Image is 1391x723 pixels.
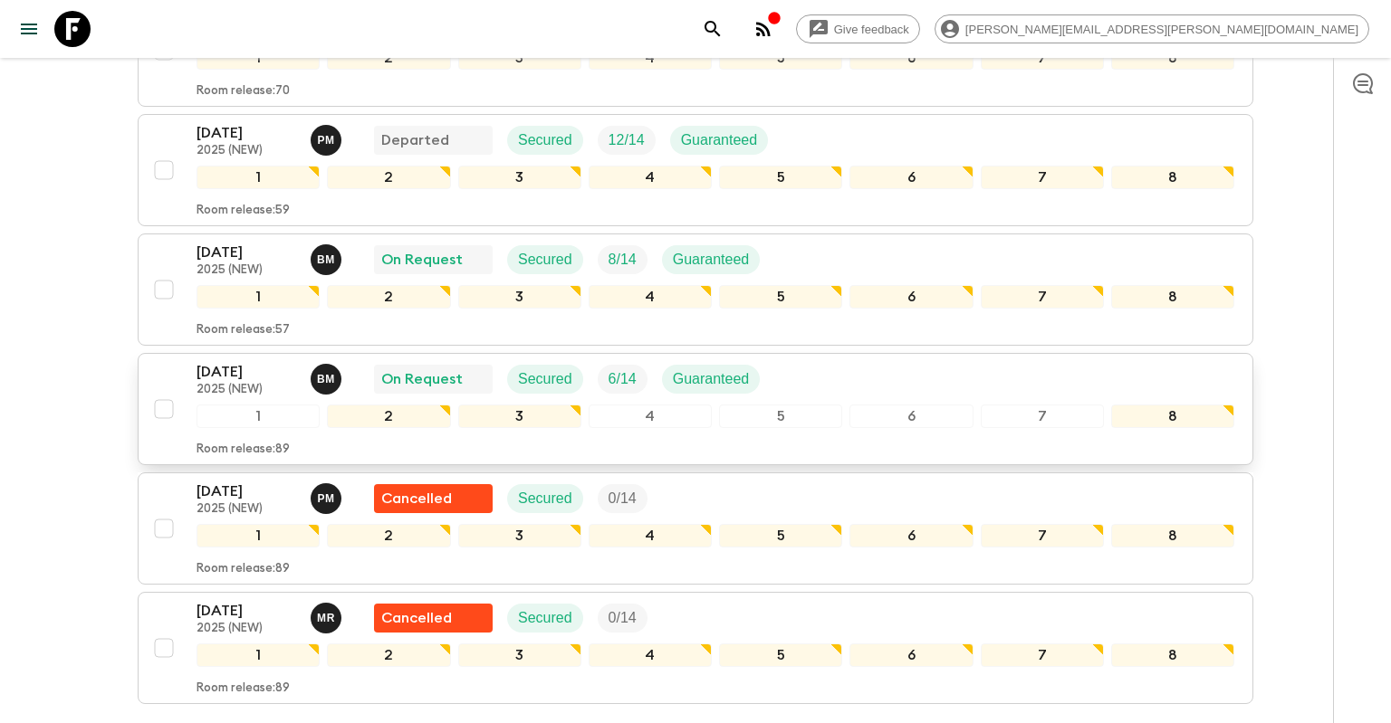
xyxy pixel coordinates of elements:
[197,524,320,547] div: 1
[849,524,973,547] div: 6
[327,285,450,309] div: 2
[197,442,290,457] p: Room release: 89
[1111,643,1234,667] div: 8
[138,592,1253,704] button: [DATE]2025 (NEW)Mario RangelFlash Pack cancellationSecuredTrip Fill12345678Room release:89
[327,524,450,547] div: 2
[197,480,296,502] p: [DATE]
[138,472,1253,585] button: [DATE]2025 (NEW)Paula MedeirosFlash Pack cancellationSecuredTrip Fill12345678Room release:89
[458,46,581,70] div: 3
[518,607,572,629] p: Secured
[719,643,842,667] div: 5
[507,604,583,633] div: Secured
[381,129,449,151] p: Departed
[138,353,1253,465] button: [DATE]2025 (NEW)Bruno MeloOn RequestSecuredTrip FillGuaranteed12345678Room release:89
[1111,404,1234,428] div: 8
[609,368,637,390] p: 6 / 14
[11,11,47,47] button: menu
[981,404,1104,428] div: 7
[518,249,572,271] p: Secured
[311,608,345,623] span: Mario Rangel
[518,129,572,151] p: Secured
[311,364,345,395] button: BM
[695,11,731,47] button: search adventures
[719,285,842,309] div: 5
[317,252,335,267] p: B M
[197,46,320,70] div: 1
[719,46,842,70] div: 5
[197,502,296,517] p: 2025 (NEW)
[589,285,712,309] div: 4
[138,114,1253,226] button: [DATE]2025 (NEW)Paula MedeirosDepartedSecuredTrip FillGuaranteed12345678Room release:59
[197,404,320,428] div: 1
[327,404,450,428] div: 2
[381,488,452,509] p: Cancelled
[197,204,290,218] p: Room release: 59
[317,611,335,625] p: M R
[197,285,320,309] div: 1
[981,166,1104,189] div: 7
[458,285,581,309] div: 3
[197,643,320,667] div: 1
[197,84,290,99] p: Room release: 70
[824,23,919,36] span: Give feedback
[458,643,581,667] div: 3
[681,129,758,151] p: Guaranteed
[311,250,345,264] span: Bruno Melo
[981,524,1104,547] div: 7
[1111,285,1234,309] div: 8
[598,126,656,155] div: Trip Fill
[374,484,493,513] div: Flash Pack cancellation
[1111,166,1234,189] div: 8
[317,491,334,506] p: P M
[719,404,842,428] div: 5
[935,14,1369,43] div: [PERSON_NAME][EMAIL_ADDRESS][PERSON_NAME][DOMAIN_NAME]
[197,562,290,576] p: Room release: 89
[381,607,452,629] p: Cancelled
[598,604,648,633] div: Trip Fill
[327,643,450,667] div: 2
[197,361,296,383] p: [DATE]
[589,643,712,667] div: 4
[381,249,463,271] p: On Request
[197,122,296,144] p: [DATE]
[719,166,842,189] div: 5
[374,604,493,633] div: Flash Pack cancellation
[849,404,973,428] div: 6
[849,643,973,667] div: 6
[311,369,345,384] span: Bruno Melo
[327,166,450,189] div: 2
[311,244,345,275] button: BM
[317,372,335,386] p: B M
[981,643,1104,667] div: 7
[507,365,583,394] div: Secured
[197,600,296,622] p: [DATE]
[589,166,712,189] div: 4
[311,489,345,503] span: Paula Medeiros
[849,166,973,189] div: 6
[673,368,750,390] p: Guaranteed
[609,129,645,151] p: 12 / 14
[598,365,648,394] div: Trip Fill
[197,681,290,696] p: Room release: 89
[197,622,296,636] p: 2025 (NEW)
[197,144,296,158] p: 2025 (NEW)
[197,242,296,263] p: [DATE]
[609,249,637,271] p: 8 / 14
[598,245,648,274] div: Trip Fill
[796,14,920,43] a: Give feedback
[1111,524,1234,547] div: 8
[311,483,345,514] button: PM
[673,249,750,271] p: Guaranteed
[719,524,842,547] div: 5
[311,130,345,145] span: Paula Medeiros
[849,46,973,70] div: 6
[507,245,583,274] div: Secured
[507,126,583,155] div: Secured
[981,46,1104,70] div: 7
[197,263,296,278] p: 2025 (NEW)
[849,285,973,309] div: 6
[327,46,450,70] div: 2
[197,166,320,189] div: 1
[1111,46,1234,70] div: 8
[981,285,1104,309] div: 7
